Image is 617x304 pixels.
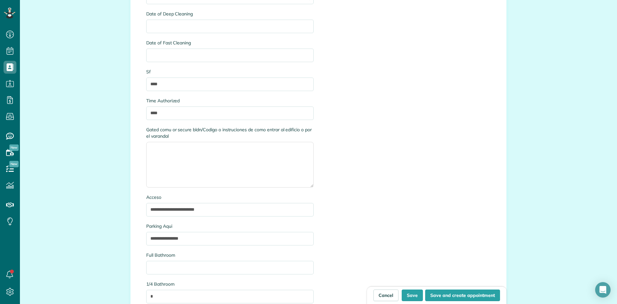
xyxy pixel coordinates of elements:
span: New [9,161,19,167]
label: 1/4 Bathroom [146,281,314,287]
label: Date of Fast Cleaning [146,40,314,46]
div: Open Intercom Messenger [595,282,611,298]
span: New [9,144,19,151]
label: Full Bathroom [146,252,314,258]
label: Sf [146,69,314,75]
a: Cancel [373,290,398,301]
label: Acceso [146,194,314,200]
label: Gated comu or secure bldn/Codigo o instruciones de como entrar al edificio o por el varandal [146,126,314,139]
label: Date of Deep Cleaning [146,11,314,17]
label: Parking Aqui [146,223,314,229]
label: Time Authorized [146,97,314,104]
button: Save and create appointment [425,290,500,301]
button: Save [402,290,423,301]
